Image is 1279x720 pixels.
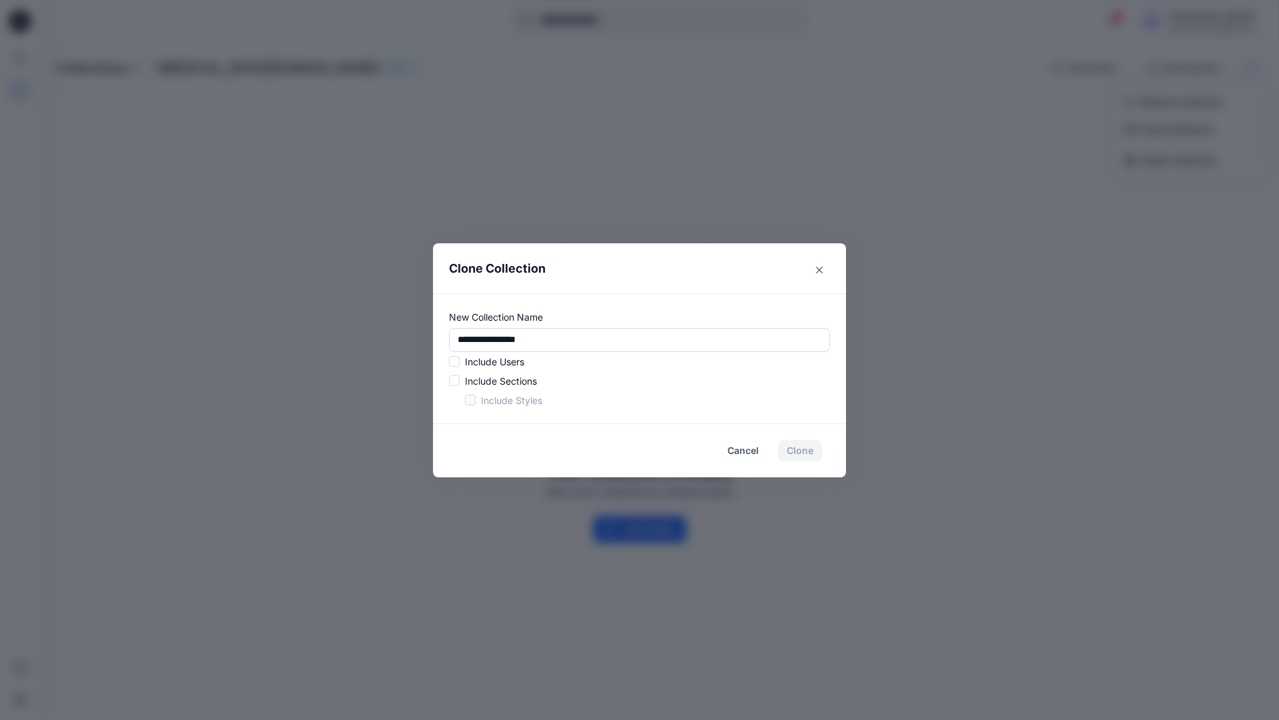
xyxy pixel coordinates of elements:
header: Clone Collection [433,243,846,293]
p: Include Sections [465,374,537,388]
p: New Collection Name [449,310,830,324]
button: Cancel [719,440,767,461]
p: Include Users [465,355,524,369]
p: Include Styles [481,393,542,407]
button: Close [809,259,830,281]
